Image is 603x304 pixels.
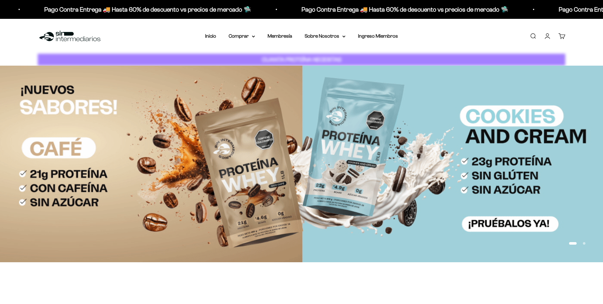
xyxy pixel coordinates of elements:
[305,32,345,40] summary: Sobre Nosotros
[262,56,341,63] strong: CUANTA PROTEÍNA NECESITAS
[358,33,398,39] a: Ingreso Miembros
[268,33,292,39] a: Membresía
[298,4,505,14] p: Pago Contra Entrega 🚚 Hasta 60% de descuento vs precios de mercado 🛸
[41,4,248,14] p: Pago Contra Entrega 🚚 Hasta 60% de descuento vs precios de mercado 🛸
[229,32,255,40] summary: Comprar
[205,33,216,39] a: Inicio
